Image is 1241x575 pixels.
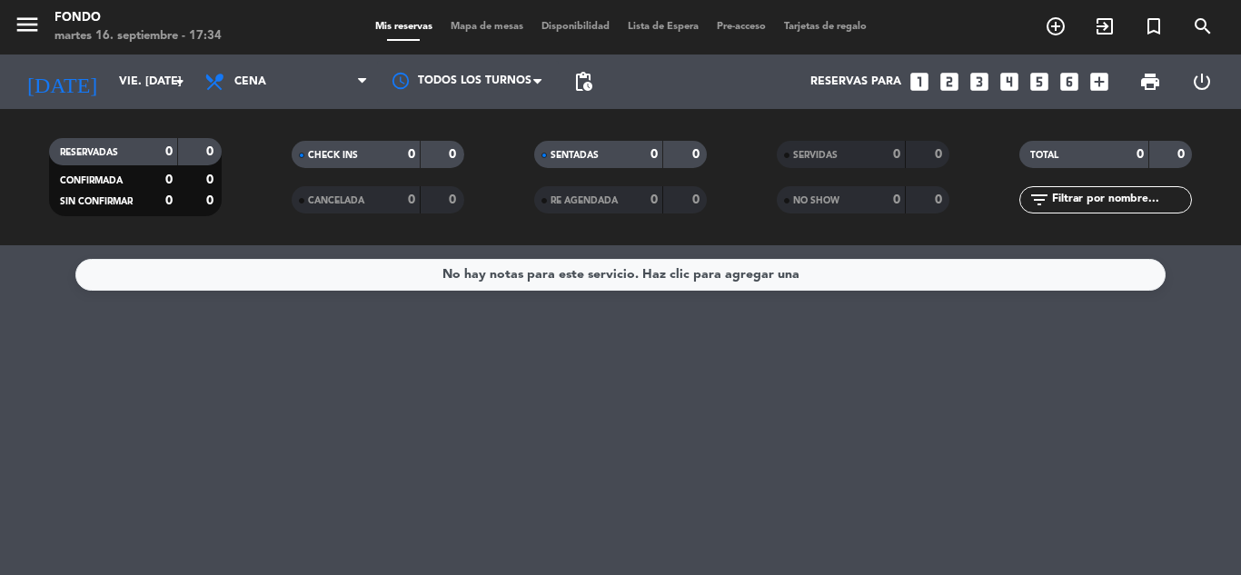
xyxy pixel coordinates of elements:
span: CHECK INS [308,151,358,160]
strong: 0 [449,193,460,206]
span: Mapa de mesas [442,22,532,32]
i: [DATE] [14,62,110,102]
strong: 0 [650,193,658,206]
strong: 0 [893,148,900,161]
i: filter_list [1028,189,1050,211]
span: SENTADAS [551,151,599,160]
span: SERVIDAS [793,151,838,160]
strong: 0 [893,193,900,206]
i: looks_one [908,70,931,94]
i: add_circle_outline [1045,15,1067,37]
div: LOG OUT [1176,55,1227,109]
span: CONFIRMADA [60,176,123,185]
strong: 0 [206,173,217,186]
strong: 0 [206,194,217,207]
strong: 0 [408,193,415,206]
div: Fondo [55,9,222,27]
span: RE AGENDADA [551,196,618,205]
span: NO SHOW [793,196,839,205]
input: Filtrar por nombre... [1050,190,1191,210]
i: looks_6 [1057,70,1081,94]
span: Disponibilidad [532,22,619,32]
strong: 0 [692,193,703,206]
strong: 0 [408,148,415,161]
span: Tarjetas de regalo [775,22,876,32]
span: CANCELADA [308,196,364,205]
strong: 0 [165,194,173,207]
i: looks_two [938,70,961,94]
button: menu [14,11,41,45]
strong: 0 [449,148,460,161]
span: SIN CONFIRMAR [60,197,133,206]
i: exit_to_app [1094,15,1116,37]
strong: 0 [165,145,173,158]
span: print [1139,71,1161,93]
span: Reservas para [810,75,901,88]
i: turned_in_not [1143,15,1165,37]
i: menu [14,11,41,38]
strong: 0 [692,148,703,161]
span: pending_actions [572,71,594,93]
strong: 0 [1137,148,1144,161]
span: Cena [234,75,266,88]
i: looks_3 [968,70,991,94]
i: power_settings_new [1191,71,1213,93]
strong: 0 [165,173,173,186]
strong: 0 [206,145,217,158]
strong: 0 [650,148,658,161]
i: arrow_drop_down [169,71,191,93]
div: No hay notas para este servicio. Haz clic para agregar una [442,264,799,285]
i: add_box [1087,70,1111,94]
span: Mis reservas [366,22,442,32]
i: looks_4 [998,70,1021,94]
div: martes 16. septiembre - 17:34 [55,27,222,45]
span: Lista de Espera [619,22,708,32]
span: RESERVADAS [60,148,118,157]
i: looks_5 [1028,70,1051,94]
strong: 0 [935,193,946,206]
i: search [1192,15,1214,37]
span: TOTAL [1030,151,1058,160]
span: Pre-acceso [708,22,775,32]
strong: 0 [1177,148,1188,161]
strong: 0 [935,148,946,161]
